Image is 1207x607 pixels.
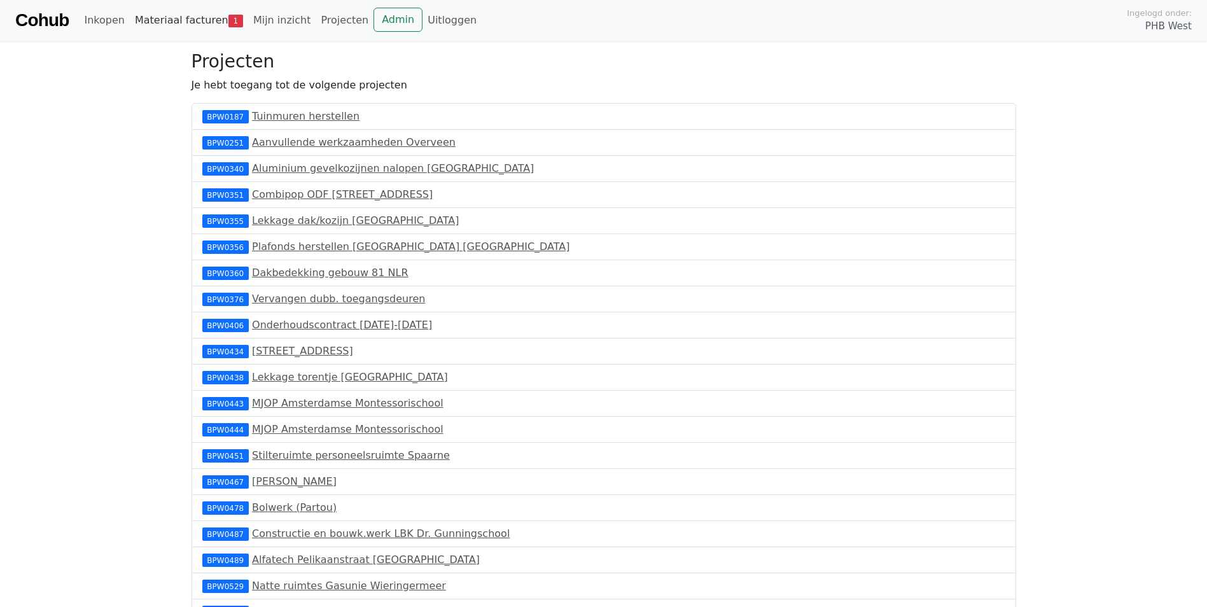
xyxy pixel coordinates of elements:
div: BPW0438 [202,371,249,384]
a: Plafonds herstellen [GEOGRAPHIC_DATA] [GEOGRAPHIC_DATA] [252,241,569,253]
a: [PERSON_NAME] [252,475,337,487]
div: BPW0489 [202,554,249,566]
div: BPW0356 [202,241,249,253]
div: BPW0376 [202,293,249,305]
p: Je hebt toegang tot de volgende projecten [192,78,1016,93]
div: BPW0360 [202,267,249,279]
a: Aluminium gevelkozijnen nalopen [GEOGRAPHIC_DATA] [252,162,534,174]
a: Constructie en bouwk.werk LBK Dr. Gunningschool [252,527,510,540]
h3: Projecten [192,51,1016,73]
a: Materiaal facturen1 [130,8,248,33]
a: Stilteruimte personeelsruimte Spaarne [252,449,450,461]
a: Onderhoudscontract [DATE]-[DATE] [252,319,432,331]
div: BPW0478 [202,501,249,514]
a: Admin [373,8,422,32]
div: BPW0451 [202,449,249,462]
a: Combipop ODF [STREET_ADDRESS] [252,188,433,200]
a: Projecten [316,8,373,33]
div: BPW0434 [202,345,249,358]
span: 1 [228,15,243,27]
div: BPW0355 [202,214,249,227]
div: BPW0187 [202,110,249,123]
a: Uitloggen [422,8,482,33]
a: [STREET_ADDRESS] [252,345,353,357]
a: Cohub [15,5,69,36]
div: BPW0467 [202,475,249,488]
div: BPW0340 [202,162,249,175]
a: Bolwerk (Partou) [252,501,337,513]
a: Inkopen [79,8,129,33]
a: Alfatech Pelikaanstraat [GEOGRAPHIC_DATA] [252,554,480,566]
div: BPW0443 [202,397,249,410]
a: Lekkage torentje [GEOGRAPHIC_DATA] [252,371,448,383]
div: BPW0444 [202,423,249,436]
div: BPW0351 [202,188,249,201]
a: MJOP Amsterdamse Montessorischool [252,397,443,409]
div: BPW0406 [202,319,249,331]
div: BPW0529 [202,580,249,592]
a: Aanvullende werkzaamheden Overveen [252,136,456,148]
span: Ingelogd onder: [1127,7,1192,19]
a: MJOP Amsterdamse Montessorischool [252,423,443,435]
a: Dakbedekking gebouw 81 NLR [252,267,408,279]
span: PHB West [1145,19,1192,34]
a: Tuinmuren herstellen [252,110,359,122]
div: BPW0251 [202,136,249,149]
a: Vervangen dubb. toegangsdeuren [252,293,425,305]
a: Lekkage dak/kozijn [GEOGRAPHIC_DATA] [252,214,459,227]
a: Natte ruimtes Gasunie Wieringermeer [252,580,446,592]
a: Mijn inzicht [248,8,316,33]
div: BPW0487 [202,527,249,540]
